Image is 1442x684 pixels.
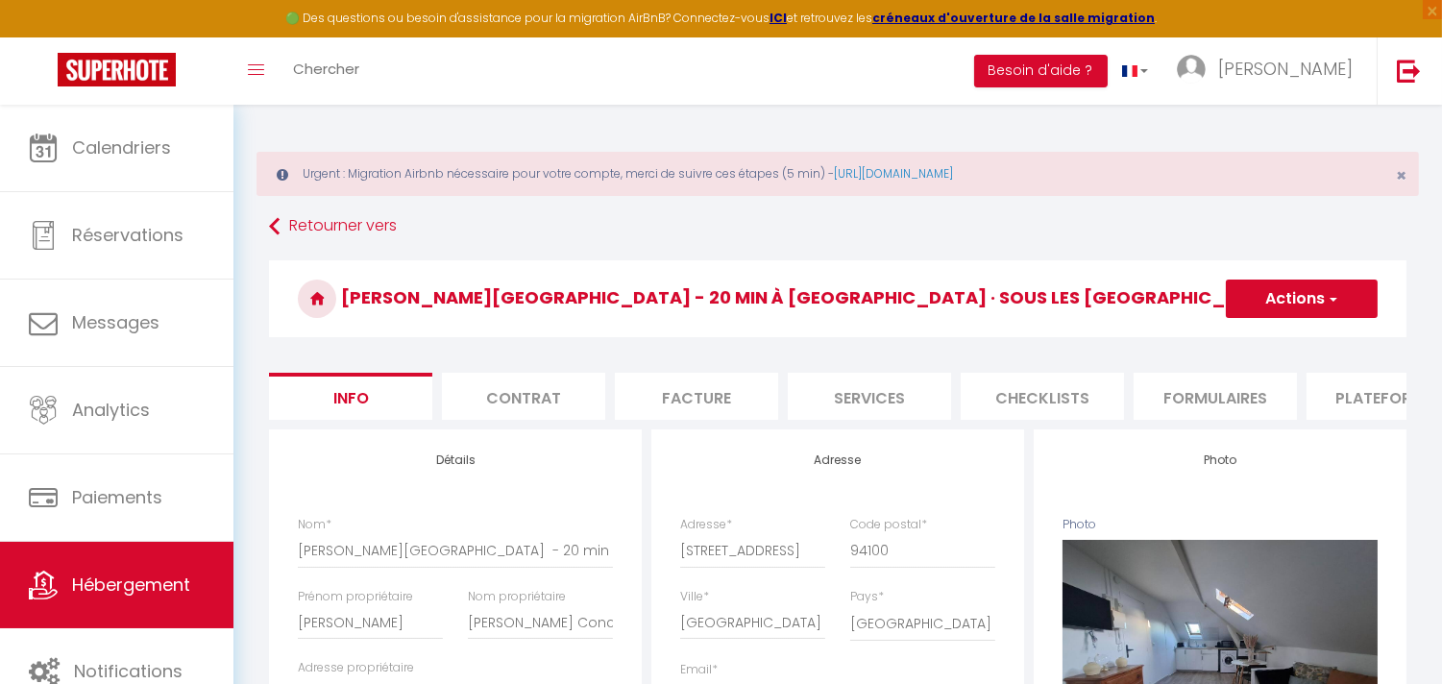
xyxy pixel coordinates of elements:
button: Close [1396,167,1406,184]
h4: Détails [298,453,613,467]
a: [URL][DOMAIN_NAME] [834,165,953,182]
h4: Photo [1063,453,1378,467]
label: Adresse propriétaire [298,659,414,677]
li: Checklists [961,373,1124,420]
li: Formulaires [1134,373,1297,420]
span: Messages [72,310,159,334]
a: créneaux d'ouverture de la salle migration [872,10,1155,26]
label: Prénom propriétaire [298,588,413,606]
button: Besoin d'aide ? [974,55,1108,87]
li: Info [269,373,432,420]
a: ICI [770,10,787,26]
span: [PERSON_NAME] [1218,57,1353,81]
span: Analytics [72,398,150,422]
span: Chercher [293,59,359,79]
button: Actions [1226,280,1378,318]
label: Ville [680,588,709,606]
img: logout [1397,59,1421,83]
li: Facture [615,373,778,420]
label: Nom propriétaire [468,588,566,606]
img: Super Booking [58,53,176,86]
span: Hébergement [72,573,190,597]
span: Calendriers [72,135,171,159]
label: Adresse [680,516,732,534]
label: Pays [850,588,884,606]
label: Email [680,661,718,679]
label: Photo [1063,516,1096,534]
h3: [PERSON_NAME][GEOGRAPHIC_DATA] - 20 min à [GEOGRAPHIC_DATA] · Sous les [GEOGRAPHIC_DATA] - RER A [269,260,1406,337]
span: × [1396,163,1406,187]
div: Urgent : Migration Airbnb nécessaire pour votre compte, merci de suivre ces étapes (5 min) - [257,152,1419,196]
span: Réservations [72,223,183,247]
h4: Adresse [680,453,995,467]
span: Paiements [72,485,162,509]
a: ... [PERSON_NAME] [1162,37,1377,105]
img: ... [1177,55,1206,84]
li: Services [788,373,951,420]
li: Contrat [442,373,605,420]
button: Ouvrir le widget de chat LiveChat [15,8,73,65]
a: Retourner vers [269,209,1406,244]
span: Notifications [74,659,183,683]
a: Chercher [279,37,374,105]
label: Nom [298,516,331,534]
label: Code postal [850,516,927,534]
